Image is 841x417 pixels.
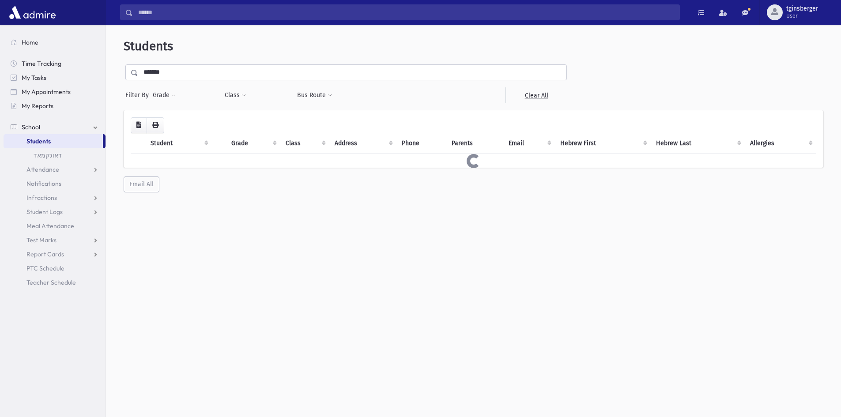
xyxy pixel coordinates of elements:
[22,88,71,96] span: My Appointments
[503,133,555,154] th: Email
[4,247,106,261] a: Report Cards
[280,133,330,154] th: Class
[26,208,63,216] span: Student Logs
[22,74,46,82] span: My Tasks
[125,90,152,100] span: Filter By
[4,205,106,219] a: Student Logs
[4,148,106,162] a: דאוגקמאד
[4,162,106,177] a: Attendance
[4,191,106,205] a: Infractions
[22,123,40,131] span: School
[4,85,106,99] a: My Appointments
[329,133,396,154] th: Address
[22,38,38,46] span: Home
[131,117,147,133] button: CSV
[4,99,106,113] a: My Reports
[4,261,106,275] a: PTC Schedule
[133,4,679,20] input: Search
[152,87,176,103] button: Grade
[4,233,106,247] a: Test Marks
[26,165,59,173] span: Attendance
[4,275,106,289] a: Teacher Schedule
[786,5,818,12] span: tginsberger
[4,134,103,148] a: Students
[26,236,57,244] span: Test Marks
[786,12,818,19] span: User
[745,133,816,154] th: Allergies
[396,133,446,154] th: Phone
[147,117,164,133] button: Print
[26,137,51,145] span: Students
[26,278,76,286] span: Teacher Schedule
[145,133,212,154] th: Student
[226,133,280,154] th: Grade
[26,180,61,188] span: Notifications
[7,4,58,21] img: AdmirePro
[297,87,332,103] button: Bus Route
[22,102,53,110] span: My Reports
[26,250,64,258] span: Report Cards
[4,177,106,191] a: Notifications
[555,133,650,154] th: Hebrew First
[4,219,106,233] a: Meal Attendance
[26,194,57,202] span: Infractions
[124,39,173,53] span: Students
[4,56,106,71] a: Time Tracking
[4,71,106,85] a: My Tasks
[446,133,503,154] th: Parents
[224,87,246,103] button: Class
[22,60,61,68] span: Time Tracking
[26,264,64,272] span: PTC Schedule
[26,222,74,230] span: Meal Attendance
[4,35,106,49] a: Home
[505,87,567,103] a: Clear All
[4,120,106,134] a: School
[124,177,159,192] button: Email All
[651,133,745,154] th: Hebrew Last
